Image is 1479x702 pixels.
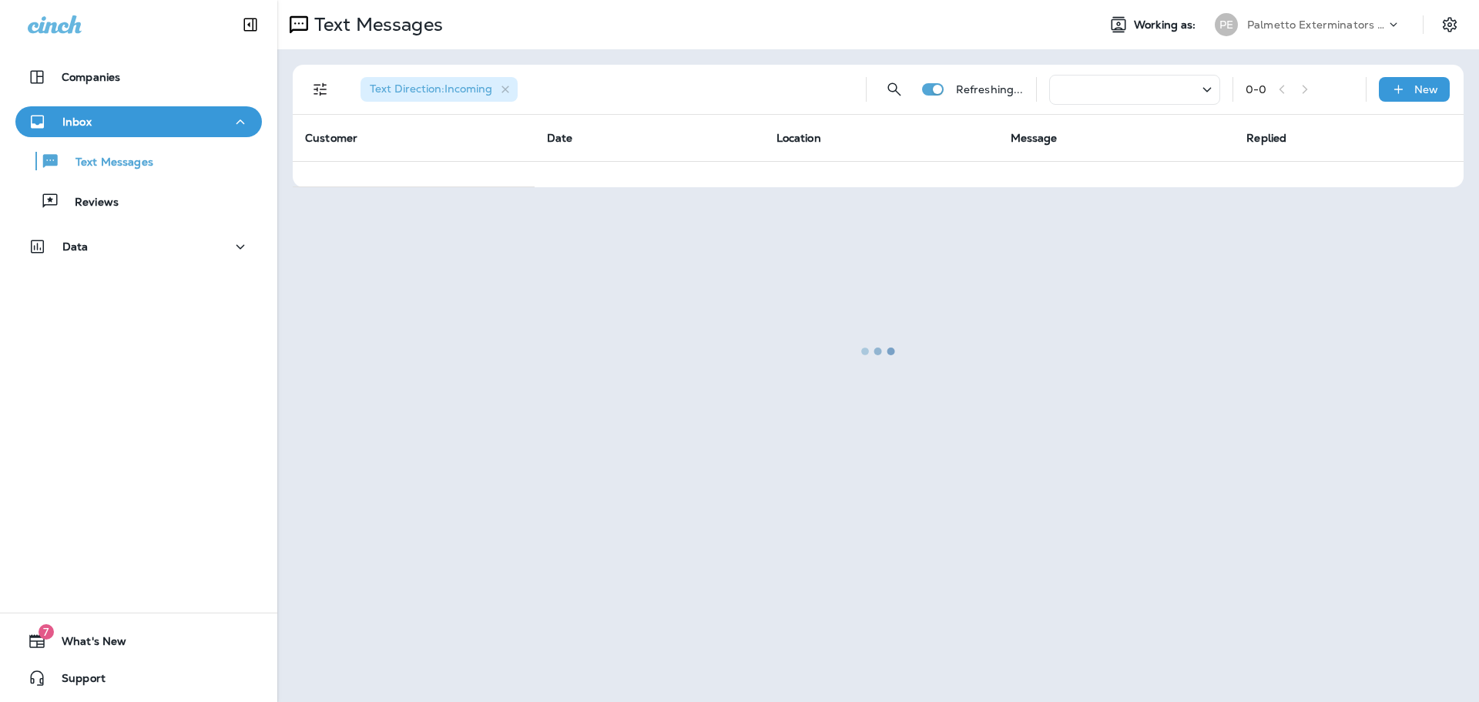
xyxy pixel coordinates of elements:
button: Collapse Sidebar [229,9,272,40]
p: New [1414,83,1438,96]
button: Inbox [15,106,262,137]
span: Support [46,672,106,690]
p: Reviews [59,196,119,210]
button: Support [15,663,262,694]
span: 7 [39,624,54,640]
p: Inbox [62,116,92,128]
button: Reviews [15,185,262,217]
button: 7What's New [15,626,262,657]
p: Companies [62,71,120,83]
button: Text Messages [15,145,262,177]
button: Companies [15,62,262,92]
p: Data [62,240,89,253]
span: What's New [46,635,126,653]
button: Data [15,231,262,262]
p: Text Messages [60,156,153,170]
